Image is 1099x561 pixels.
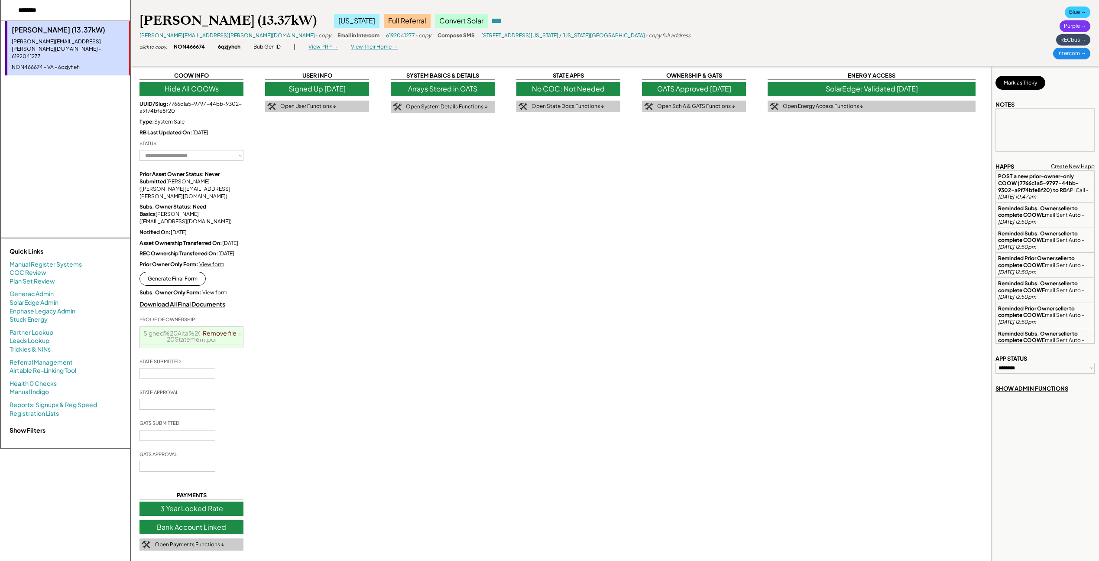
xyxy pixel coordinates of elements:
div: STATE SUBMITTED [139,358,181,365]
a: SolarEdge Admin [10,298,58,307]
strong: RB Last Updated On: [139,129,192,136]
div: OWNERSHIP & GATS [642,72,746,80]
div: SolarEdge: Validated [DATE] [768,82,976,96]
div: GATS Approved [DATE] [642,82,746,96]
div: Full Referral [384,14,431,28]
a: Leads Lookup [10,336,49,345]
strong: Subs. Owner Only Form: [139,289,201,296]
div: Bank Account Linked [139,520,243,534]
div: - copy full address [645,32,691,39]
a: Remove file [200,345,240,357]
strong: UUID/Slug: [139,101,169,107]
div: Open System Details Functions ↓ [406,103,488,111]
div: APP STATUS [995,355,1027,362]
div: COOW INFO [139,72,243,80]
div: [PERSON_NAME] (13.37kW) [12,25,125,35]
img: tool-icon.png [519,103,527,111]
a: View form [199,261,224,267]
div: Email Sent Auto - [998,230,1092,251]
div: Open State Docs Functions ↓ [532,103,604,110]
em: [DATE] 12:50pm [998,269,1036,275]
a: Enphase Legacy Admin [10,307,75,316]
div: 6qzjyheh [218,43,240,51]
div: Email Sent Auto - [998,330,1092,351]
a: Trickies & NINs [10,345,51,354]
button: Mark as Tricky [995,76,1045,90]
div: GATS APPROVAL [139,451,177,457]
div: 7766c1a5-9797-44bb-9302-a9f74bfe8f20 [139,101,243,115]
div: [PERSON_NAME] ([PERSON_NAME][EMAIL_ADDRESS][PERSON_NAME][DOMAIN_NAME]) [139,171,243,200]
a: Stuck Energy [10,315,48,324]
button: Generate Final Form [139,272,206,286]
div: SYSTEM BASICS & DETAILS [391,72,495,80]
em: [DATE] 12:50pm [998,244,1036,250]
img: tool-icon.png [644,103,653,111]
a: Referral Management [10,358,73,367]
strong: Subs. Owner Status: Need Basics [139,203,207,217]
strong: Reminded Subs. Owner seller to complete COOW [998,330,1079,344]
div: API Call - [998,173,1092,200]
div: Email Sent Auto - [998,205,1092,225]
strong: Prior Owner Only Form: [139,261,198,267]
div: Signed Up [DATE] [265,82,369,96]
a: Remove file [200,327,240,339]
em: [DATE] 12:50pm [998,294,1036,300]
div: Quick Links [10,247,96,256]
a: gatscoowNON466674subsequentowner.pdf [143,347,241,361]
div: Open Energy Access Functions ↓ [783,103,863,110]
div: - copy [415,32,431,39]
a: Generac Admin [10,290,54,298]
div: HAPPS [995,163,1014,170]
div: [PERSON_NAME] (13.37kW) [139,12,317,29]
a: Airtable Re-Linking Tool [10,366,76,375]
div: SHOW ADMIN FUNCTIONS [995,385,1068,392]
div: View PRP → [308,43,338,51]
div: [PERSON_NAME] ([EMAIL_ADDRESS][DOMAIN_NAME]) [139,203,243,225]
em: [DATE] 12:50pm [998,319,1036,325]
a: Plan Set Review [10,277,55,286]
div: - copy [315,32,331,39]
a: Health 0 Checks [10,379,57,388]
a: Registration Lists [10,409,59,418]
div: | [294,42,295,51]
div: Compose SMS [438,32,475,39]
div: [US_STATE] [334,14,379,28]
a: [STREET_ADDRESS][US_STATE] / [US_STATE][GEOGRAPHIC_DATA] [481,32,645,39]
div: Open Sch A & GATS Functions ↓ [657,103,735,110]
div: GATS SUBMITTED [139,420,179,426]
em: [DATE] 12:50pm [998,219,1036,225]
img: tool-icon.png [770,103,778,111]
strong: Reminded Prior Owner seller to complete COOW [998,305,1076,319]
div: Email Sent Auto - [998,280,1092,300]
a: COC Review [10,268,46,277]
a: 6192041277 [386,32,415,39]
strong: Asset Ownership Transferred On: [139,240,222,246]
div: Convert Solar [435,14,488,28]
div: System Sale [139,118,243,126]
a: Signed%20Alta%20Settlement%20Statement.pdf [143,329,241,343]
strong: Reminded Subs. Owner seller to complete COOW [998,280,1079,294]
div: STATE APPS [516,72,620,80]
em: [DATE] 10:47am [998,193,1036,200]
div: Hide All COOWs [139,82,243,96]
a: Manual Indigo [10,388,49,396]
div: NON466674 [174,43,205,51]
strong: Type: [139,118,154,125]
a: View form [202,289,227,296]
img: tool-icon.png [142,541,150,548]
div: Download All Final Documents [139,300,243,309]
strong: POST a new prior-owner-only COOW (7766c1a5-9797-44bb-9302-a9f74bfe8f20) to RB [998,173,1079,193]
a: [PERSON_NAME][EMAIL_ADDRESS][PERSON_NAME][DOMAIN_NAME] [139,32,315,39]
strong: Reminded Subs. Owner seller to complete COOW [998,205,1079,219]
div: [DATE] [139,229,243,236]
strong: Notified On: [139,229,171,235]
div: [DATE] [139,250,243,258]
div: 3 Year Locked Rate [139,502,243,515]
strong: Reminded Prior Owner seller to complete COOW [998,255,1076,268]
div: Arrays Stored in GATS [391,82,495,96]
div: Bub Gen ID [253,43,281,51]
img: tool-icon.png [267,103,276,111]
div: ENERGY ACCESS [768,72,976,80]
